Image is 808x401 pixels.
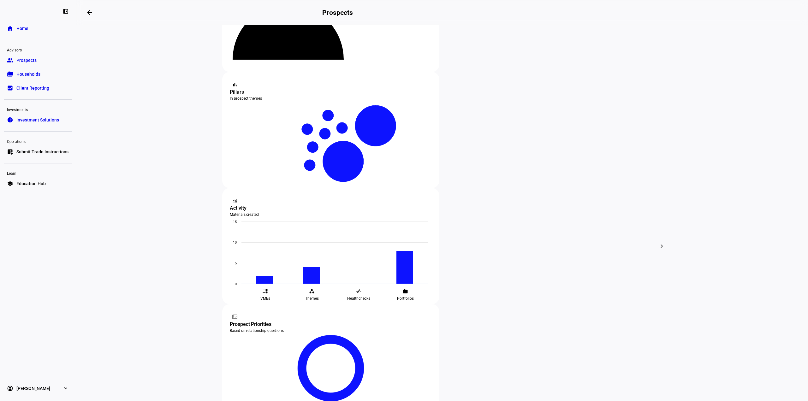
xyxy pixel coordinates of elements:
[4,114,72,126] a: pie_chartInvestment Solutions
[16,385,50,392] span: [PERSON_NAME]
[230,204,432,212] div: Activity
[230,88,432,96] div: Pillars
[309,288,315,294] eth-mat-symbol: workspaces
[7,385,13,392] eth-mat-symbol: account_circle
[232,198,238,204] mat-icon: monitoring
[4,168,72,177] div: Learn
[262,288,268,294] eth-mat-symbol: event_list
[230,321,432,328] div: Prospect Priorities
[230,96,432,101] div: In prospect themes
[230,328,432,333] div: Based on relationship questions
[7,85,13,91] eth-mat-symbol: bid_landscape
[16,117,59,123] span: Investment Solutions
[230,212,432,217] div: Materials created
[7,71,13,77] eth-mat-symbol: folder_copy
[62,8,69,15] eth-mat-symbol: left_panel_close
[7,57,13,63] eth-mat-symbol: group
[7,149,13,155] eth-mat-symbol: list_alt_add
[4,54,72,67] a: groupProspects
[260,296,270,301] span: VMEs
[16,180,46,187] span: Education Hub
[235,282,237,286] text: 0
[16,85,49,91] span: Client Reporting
[356,288,361,294] eth-mat-symbol: vital_signs
[305,296,319,301] span: Themes
[347,296,370,301] span: Healthchecks
[232,314,238,320] mat-icon: fact_check
[233,220,237,224] text: 15
[62,385,69,392] eth-mat-symbol: expand_more
[4,45,72,54] div: Advisors
[7,180,13,187] eth-mat-symbol: school
[4,22,72,35] a: homeHome
[235,261,237,265] text: 5
[232,81,238,88] mat-icon: bar_chart
[233,240,237,245] text: 10
[658,242,666,250] mat-icon: chevron_right
[4,137,72,145] div: Operations
[7,117,13,123] eth-mat-symbol: pie_chart
[16,71,40,77] span: Households
[16,25,28,32] span: Home
[397,296,414,301] span: Portfolios
[7,25,13,32] eth-mat-symbol: home
[4,68,72,80] a: folder_copyHouseholds
[402,288,408,294] eth-mat-symbol: work
[4,82,72,94] a: bid_landscapeClient Reporting
[86,9,93,16] mat-icon: arrow_backwards
[16,57,37,63] span: Prospects
[4,105,72,114] div: Investments
[322,9,353,16] h2: Prospects
[16,149,68,155] span: Submit Trade Instructions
